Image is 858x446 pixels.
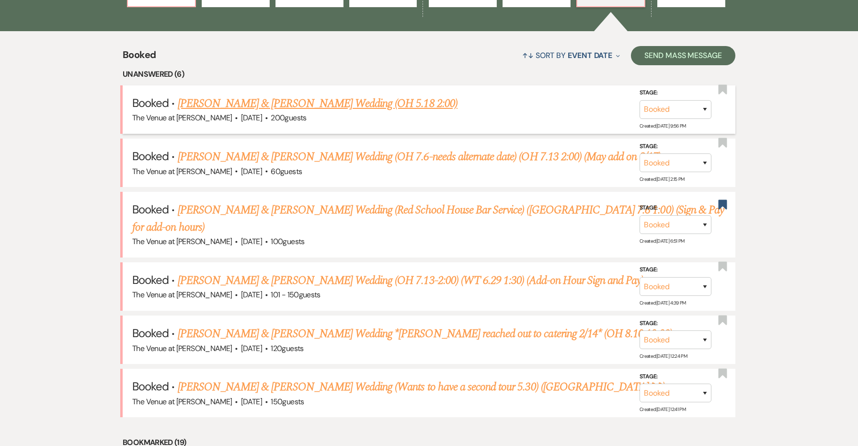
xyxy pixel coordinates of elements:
span: Booked [132,272,169,287]
button: Send Mass Message [631,46,735,65]
span: Created: [DATE] 4:39 PM [640,300,686,306]
a: [PERSON_NAME] & [PERSON_NAME] Wedding (OH 7.6-needs alternate date) (OH 7.13 2:00) (May add on 8/17) [178,148,661,165]
span: Booked [132,379,169,394]
span: Created: [DATE] 2:15 PM [640,176,685,182]
label: Stage: [640,88,711,98]
label: Stage: [640,265,711,275]
span: 60 guests [271,166,302,176]
a: [PERSON_NAME] & [PERSON_NAME] Wedding (OH 7.13-2:00) (WT 6.29 1:30) (Add-on Hour Sign and Pay) [178,272,644,289]
a: [PERSON_NAME] & [PERSON_NAME] Wedding (Wants to have a second tour 5.30) ([GEOGRAPHIC_DATA] ? ?) [178,378,665,396]
span: The Venue at [PERSON_NAME] [132,343,232,353]
span: Booked [132,95,169,110]
label: Stage: [640,318,711,329]
span: Created: [DATE] 12:41 PM [640,406,686,412]
span: Booked [123,47,156,68]
span: The Venue at [PERSON_NAME] [132,166,232,176]
span: Booked [132,202,169,217]
a: [PERSON_NAME] & [PERSON_NAME] Wedding *[PERSON_NAME] reached out to catering 2/14* (OH 8.10 10:00) [178,325,672,342]
span: Created: [DATE] 9:56 PM [640,123,686,129]
span: 200 guests [271,113,306,123]
span: [DATE] [241,343,262,353]
span: 100 guests [271,236,304,246]
span: The Venue at [PERSON_NAME] [132,290,232,300]
span: Event Date [568,50,612,60]
span: Created: [DATE] 6:51 PM [640,238,685,244]
label: Stage: [640,203,711,213]
span: Booked [132,149,169,164]
span: Booked [132,326,169,340]
button: Sort By Event Date [518,43,624,68]
span: [DATE] [241,397,262,407]
span: [DATE] [241,166,262,176]
label: Stage: [640,141,711,152]
label: Stage: [640,372,711,382]
span: 101 - 150 guests [271,290,320,300]
a: [PERSON_NAME] & [PERSON_NAME] Wedding (Red School House Bar Service) ([GEOGRAPHIC_DATA] 7.6 1:00)... [132,201,724,236]
span: The Venue at [PERSON_NAME] [132,113,232,123]
span: [DATE] [241,236,262,246]
a: [PERSON_NAME] & [PERSON_NAME] Wedding (OH 5.18 2:00) [178,95,458,112]
span: Created: [DATE] 12:24 PM [640,353,687,359]
span: [DATE] [241,113,262,123]
span: ↑↓ [522,50,534,60]
li: Unanswered (6) [123,68,735,81]
span: [DATE] [241,290,262,300]
span: The Venue at [PERSON_NAME] [132,236,232,246]
span: The Venue at [PERSON_NAME] [132,397,232,407]
span: 150 guests [271,397,304,407]
span: 120 guests [271,343,303,353]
